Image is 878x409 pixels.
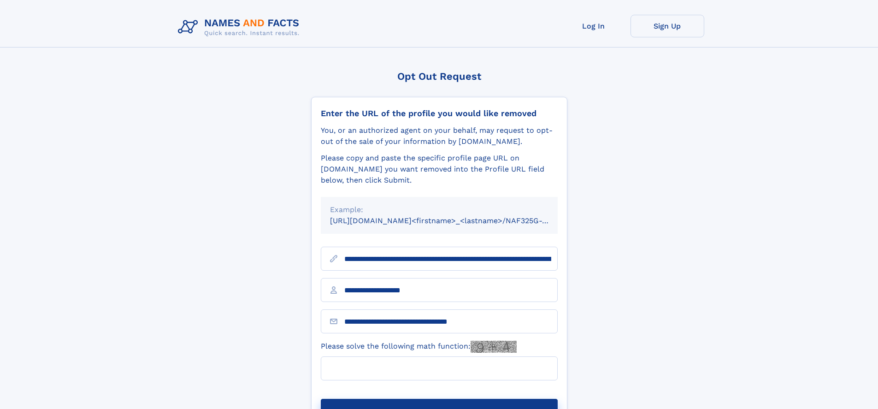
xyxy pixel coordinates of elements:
[321,341,517,353] label: Please solve the following math function:
[321,153,558,186] div: Please copy and paste the specific profile page URL on [DOMAIN_NAME] you want removed into the Pr...
[330,204,548,215] div: Example:
[330,216,575,225] small: [URL][DOMAIN_NAME]<firstname>_<lastname>/NAF325G-xxxxxxxx
[174,15,307,40] img: Logo Names and Facts
[311,71,567,82] div: Opt Out Request
[631,15,704,37] a: Sign Up
[321,108,558,119] div: Enter the URL of the profile you would like removed
[321,125,558,147] div: You, or an authorized agent on your behalf, may request to opt-out of the sale of your informatio...
[557,15,631,37] a: Log In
